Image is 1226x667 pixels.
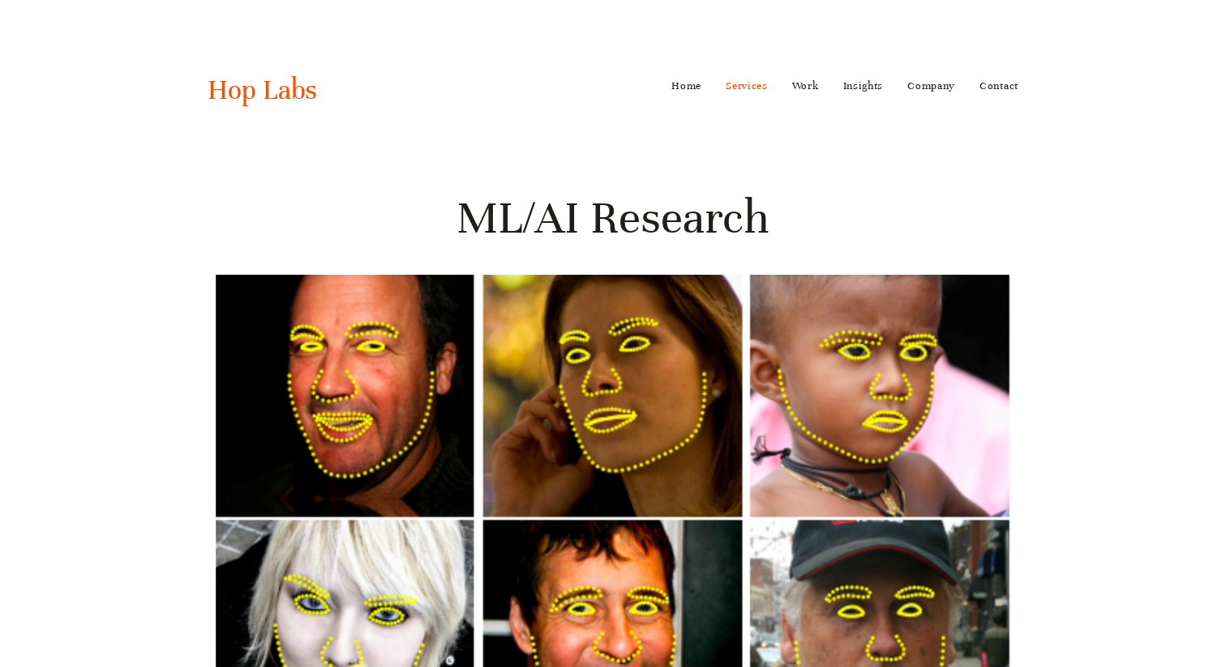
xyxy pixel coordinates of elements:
[980,73,1018,99] a: Contact
[907,73,955,99] a: Company
[208,73,317,107] a: Hop Labs
[726,73,768,99] a: Services
[208,189,1018,247] h1: ML/AI Research
[671,73,701,99] a: Home
[792,73,819,99] a: Work
[843,73,884,99] a: Insights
